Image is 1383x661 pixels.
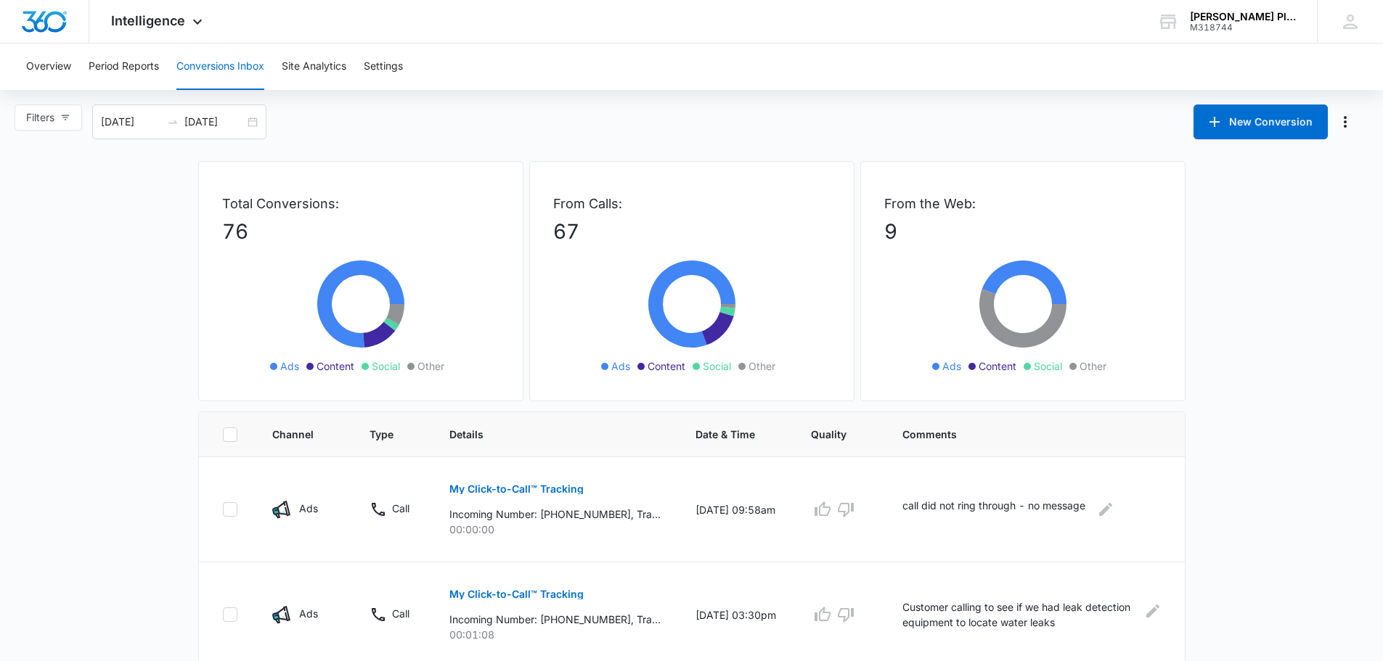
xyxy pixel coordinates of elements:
span: Date & Time [695,427,755,442]
span: Content [317,358,354,374]
p: Call [392,501,409,516]
span: Content [979,358,1016,374]
span: Ads [280,358,299,374]
span: to [167,116,179,128]
button: Edit Comments [1145,599,1162,623]
span: Quality [811,427,846,442]
p: Total Conversions: [222,194,499,213]
span: Other [748,358,775,374]
span: Social [1034,358,1062,374]
p: Incoming Number: [PHONE_NUMBER], Tracking Number: [PHONE_NUMBER], Ring To: [PHONE_NUMBER], Caller... [449,612,661,627]
td: [DATE] 09:58am [678,457,794,562]
p: Call [392,606,409,621]
input: End date [184,114,245,130]
button: Site Analytics [282,44,346,90]
p: From the Web: [884,194,1162,213]
button: New Conversion [1194,104,1328,139]
p: My Click-to-Call™ Tracking [449,589,584,599]
p: My Click-to-Call™ Tracking [449,484,584,494]
p: 00:00:00 [449,522,661,537]
p: 67 [553,216,831,247]
p: From Calls: [553,194,831,213]
span: Channel [272,427,314,442]
p: Ads [299,606,318,621]
span: Ads [611,358,630,374]
span: Other [1080,358,1106,374]
div: account id [1190,22,1296,33]
input: Start date [101,114,161,130]
span: Filters [26,110,54,126]
span: Content [648,358,685,374]
p: Customer calling to see if we had leak detection equipment to locate water leaks [902,599,1136,630]
span: Social [703,358,731,374]
p: call did not ring through - no message [902,498,1085,521]
span: Details [449,427,640,442]
button: Period Reports [89,44,159,90]
button: Overview [26,44,71,90]
span: Intelligence [111,13,185,28]
p: Incoming Number: [PHONE_NUMBER], Tracking Number: [PHONE_NUMBER], Ring To: [PHONE_NUMBER], Caller... [449,506,661,522]
span: Social [372,358,400,374]
span: Other [417,358,444,374]
p: Ads [299,501,318,516]
span: Comments [902,427,1141,442]
p: 9 [884,216,1162,247]
p: 76 [222,216,499,247]
span: swap-right [167,116,179,128]
button: Manage Numbers [1334,110,1357,134]
p: 00:01:08 [449,627,661,642]
span: Ads [942,358,961,374]
button: Edit Comments [1094,498,1117,521]
button: Settings [364,44,403,90]
span: Type [370,427,393,442]
button: My Click-to-Call™ Tracking [449,577,584,612]
button: Filters [15,104,82,131]
div: account name [1190,11,1296,22]
button: My Click-to-Call™ Tracking [449,472,584,506]
button: Conversions Inbox [176,44,264,90]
